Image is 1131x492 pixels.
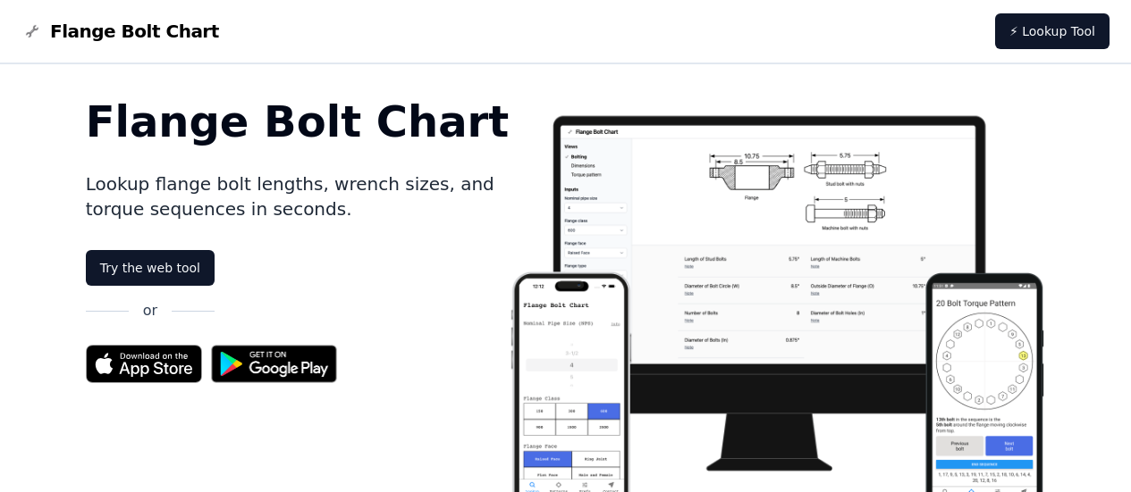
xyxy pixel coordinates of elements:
span: Flange Bolt Chart [50,19,219,44]
a: ⚡ Lookup Tool [995,13,1110,49]
img: App Store badge for the Flange Bolt Chart app [86,345,202,383]
p: or [143,300,157,321]
a: Try the web tool [86,250,215,286]
img: Get it on Google Play [202,336,347,392]
a: Flange Bolt Chart LogoFlange Bolt Chart [21,19,219,44]
h1: Flange Bolt Chart [86,100,510,143]
img: Flange Bolt Chart Logo [21,21,43,42]
p: Lookup flange bolt lengths, wrench sizes, and torque sequences in seconds. [86,171,510,221]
